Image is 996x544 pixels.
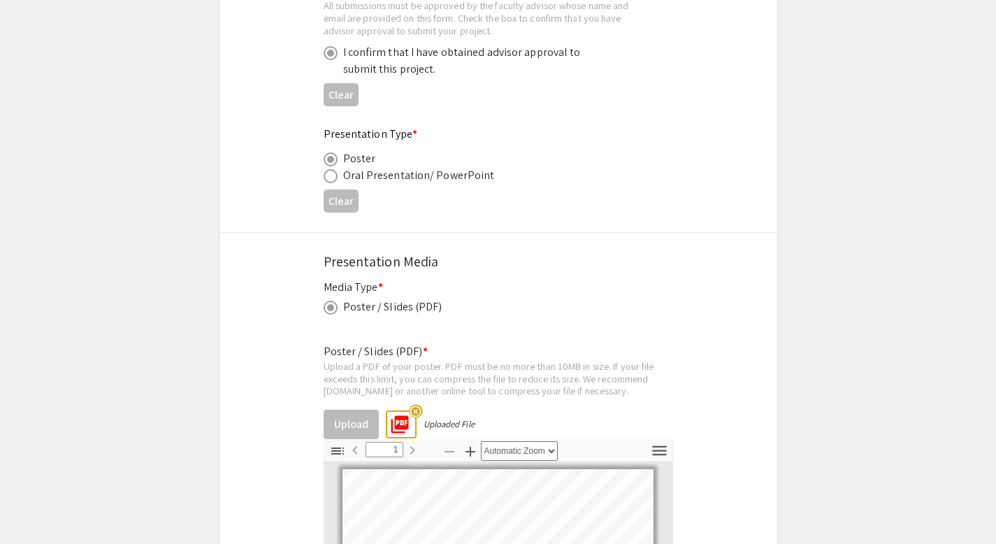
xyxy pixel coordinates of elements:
div: Presentation Media [324,251,673,272]
button: Previous Page [343,440,367,460]
div: Oral Presentation/ PowerPoint [343,167,495,184]
mat-icon: highlight_off [409,404,422,417]
button: Upload [324,410,379,439]
button: Toggle Sidebar [326,441,349,461]
button: Next Page [400,440,424,460]
input: Page [366,442,403,457]
div: I confirm that I have obtained advisor approval to submit this project. [343,44,588,78]
button: Zoom Out [438,441,461,461]
div: Uploaded File [424,418,475,430]
div: Poster / Slides (PDF) [343,299,442,315]
select: Zoom [481,441,558,461]
mat-label: Poster / Slides (PDF) [324,344,428,359]
button: Tools [648,441,672,461]
mat-label: Presentation Type [324,127,418,141]
mat-icon: picture_as_pdf [385,410,406,431]
div: Upload a PDF of your poster. PDF must be no more than 10MB in size. If your file exceeds this lim... [324,360,673,397]
button: Zoom In [459,441,482,461]
mat-label: Media Type [324,280,383,294]
iframe: Chat [10,481,59,534]
button: Clear [324,83,359,106]
div: Poster [343,150,376,167]
button: Clear [324,189,359,213]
